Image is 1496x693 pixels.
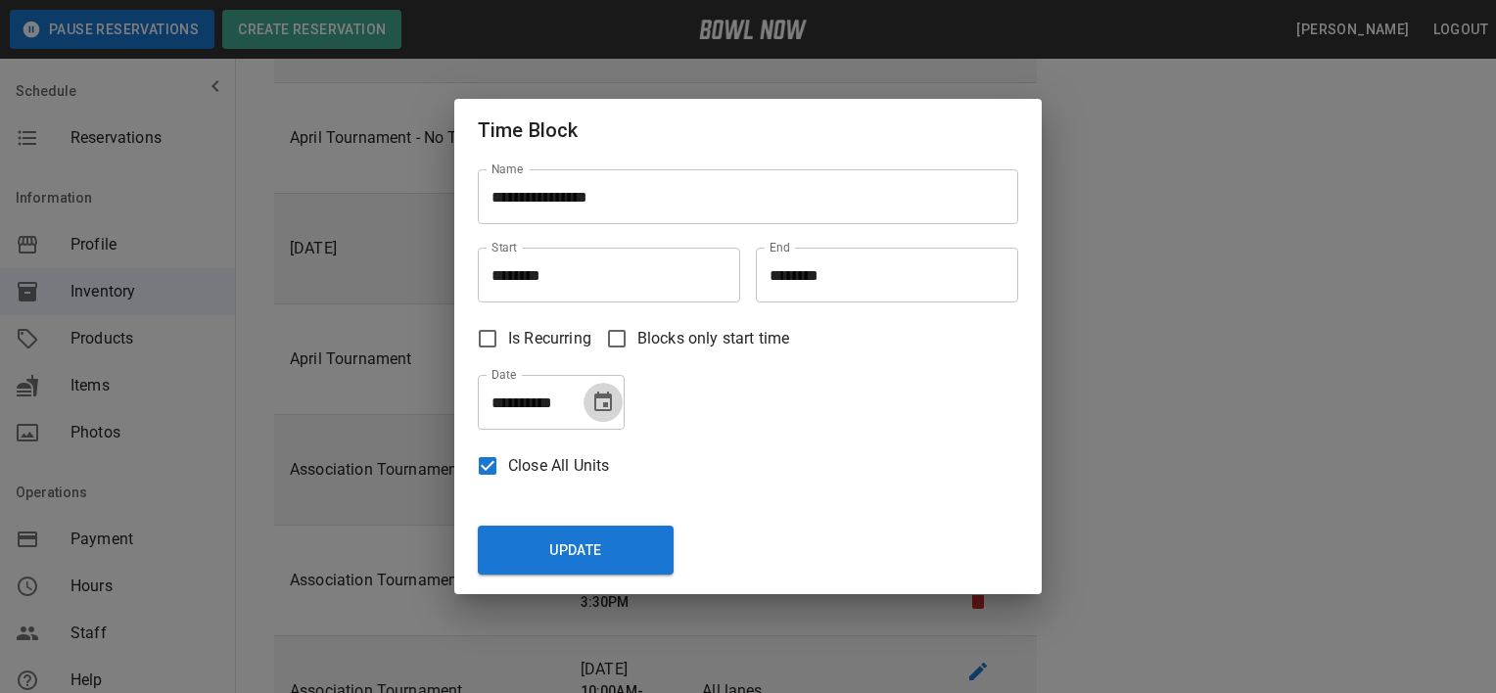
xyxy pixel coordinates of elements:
[756,248,1005,302] input: Choose time, selected time is 4:00 PM
[584,383,623,422] button: Choose date, selected date is Aug 17, 2025
[454,99,1042,162] h2: Time Block
[508,327,591,350] span: Is Recurring
[508,454,609,478] span: Close All Units
[491,239,517,255] label: Start
[478,248,726,302] input: Choose time, selected time is 10:00 AM
[770,239,790,255] label: End
[478,526,674,575] button: Update
[637,327,789,350] span: Blocks only start time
